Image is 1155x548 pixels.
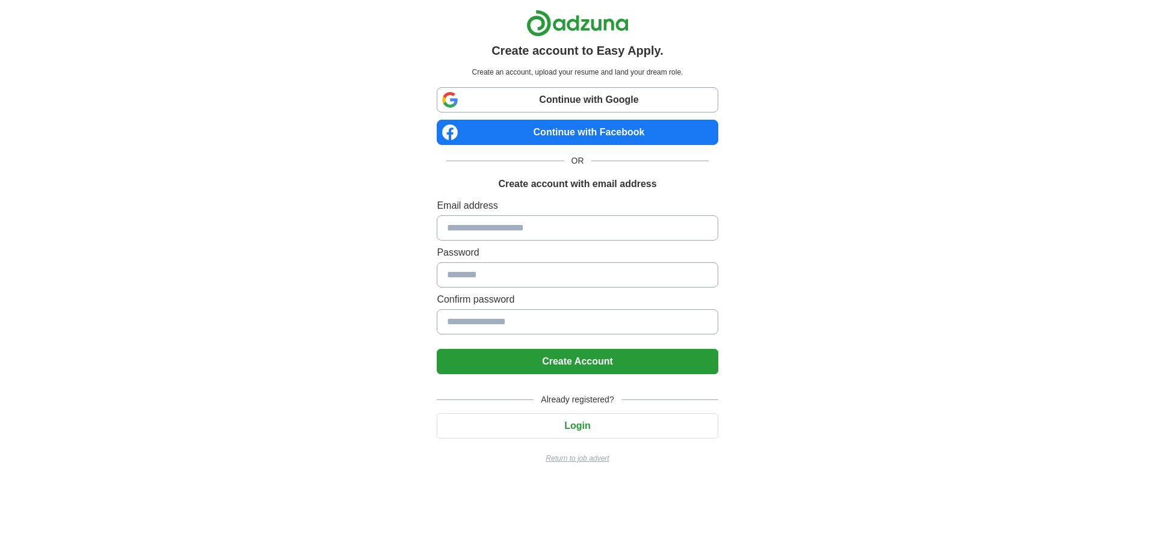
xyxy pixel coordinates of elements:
a: Continue with Facebook [437,120,718,145]
a: Login [437,420,718,431]
label: Confirm password [437,292,718,307]
label: Email address [437,199,718,213]
span: OR [564,155,591,167]
h1: Create account with email address [498,177,656,191]
button: Login [437,413,718,439]
label: Password [437,245,718,260]
h1: Create account to Easy Apply. [491,42,664,60]
p: Create an account, upload your resume and land your dream role. [439,67,715,78]
img: Adzuna logo [526,10,629,37]
button: Create Account [437,349,718,374]
a: Return to job advert [437,453,718,464]
a: Continue with Google [437,87,718,112]
span: Already registered? [534,393,621,406]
